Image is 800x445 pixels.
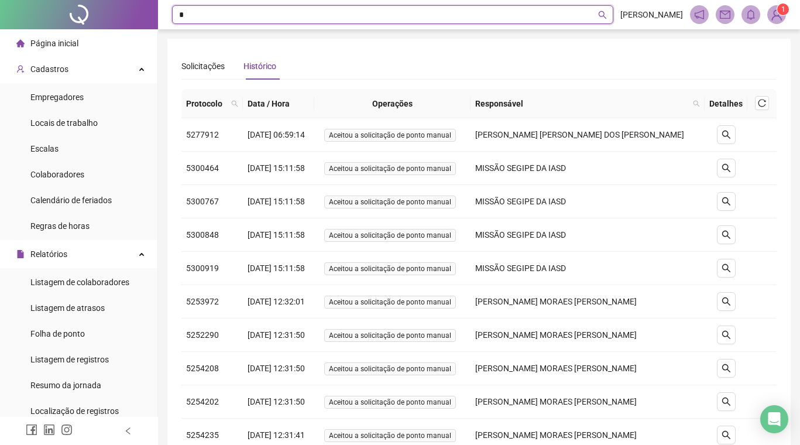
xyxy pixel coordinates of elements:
[768,6,785,23] img: 94430
[722,430,731,440] span: search
[181,118,243,152] td: 5277912
[471,218,705,252] td: MISSÃO SEGIPE DA IASD
[181,252,243,285] td: 5300919
[243,285,314,319] td: [DATE] 12:32:01
[471,118,705,152] td: [PERSON_NAME] [PERSON_NAME] DOS [PERSON_NAME]
[760,405,788,433] div: Open Intercom Messenger
[30,221,90,231] span: Regras de horas
[620,8,683,21] span: [PERSON_NAME]
[324,429,456,442] span: Aceitou a solicitação de ponto manual
[16,250,25,258] span: file
[324,296,456,309] span: Aceitou a solicitação de ponto manual
[243,89,314,118] th: Data / Hora
[16,39,25,47] span: home
[30,118,98,128] span: Locais de trabalho
[61,424,73,436] span: instagram
[324,329,456,342] span: Aceitou a solicitação de ponto manual
[722,230,731,239] span: search
[30,170,84,179] span: Colaboradores
[181,60,225,73] div: Solicitações
[30,355,109,364] span: Listagem de registros
[181,285,243,319] td: 5253972
[324,396,456,409] span: Aceitou a solicitação de ponto manual
[243,352,314,385] td: [DATE] 12:31:50
[243,60,276,73] div: Histórico
[722,163,731,173] span: search
[471,152,705,185] td: MISSÃO SEGIPE DA IASD
[314,89,471,118] th: Operações
[777,4,789,15] sup: Atualize o seu contato no menu Meus Dados
[693,100,700,107] span: search
[16,65,25,73] span: user-add
[705,89,747,118] th: Detalhes
[324,196,456,208] span: Aceitou a solicitação de ponto manual
[30,64,68,74] span: Cadastros
[243,152,314,185] td: [DATE] 15:11:58
[324,129,456,142] span: Aceitou a solicitação de ponto manual
[243,319,314,352] td: [DATE] 12:31:50
[30,381,101,390] span: Resumo da jornada
[231,100,238,107] span: search
[471,285,705,319] td: [PERSON_NAME] MORAES [PERSON_NAME]
[475,97,688,110] span: Responsável
[243,118,314,152] td: [DATE] 06:59:14
[186,97,226,110] span: Protocolo
[181,185,243,218] td: 5300767
[691,95,702,112] span: search
[30,39,78,48] span: Página inicial
[30,406,119,416] span: Localização de registros
[30,329,85,338] span: Folha de ponto
[722,330,731,340] span: search
[124,427,132,435] span: left
[26,424,37,436] span: facebook
[471,352,705,385] td: [PERSON_NAME] MORAES [PERSON_NAME]
[181,319,243,352] td: 5252290
[781,5,785,13] span: 1
[30,303,105,313] span: Listagem de atrasos
[181,218,243,252] td: 5300848
[722,130,731,139] span: search
[324,362,456,375] span: Aceitou a solicitação de ponto manual
[43,424,55,436] span: linkedin
[30,93,84,102] span: Empregadores
[243,185,314,218] td: [DATE] 15:11:58
[324,262,456,275] span: Aceitou a solicitação de ponto manual
[758,99,766,107] span: reload
[30,196,112,205] span: Calendário de feriados
[243,252,314,285] td: [DATE] 15:11:58
[471,185,705,218] td: MISSÃO SEGIPE DA IASD
[722,297,731,306] span: search
[181,385,243,419] td: 5254202
[471,252,705,285] td: MISSÃO SEGIPE DA IASD
[722,397,731,406] span: search
[720,9,730,20] span: mail
[471,319,705,352] td: [PERSON_NAME] MORAES [PERSON_NAME]
[598,11,607,19] span: search
[181,352,243,385] td: 5254208
[181,152,243,185] td: 5300464
[722,364,731,373] span: search
[471,385,705,419] td: [PERSON_NAME] MORAES [PERSON_NAME]
[746,9,756,20] span: bell
[30,249,67,259] span: Relatórios
[694,9,705,20] span: notification
[30,144,59,153] span: Escalas
[243,218,314,252] td: [DATE] 15:11:58
[722,263,731,273] span: search
[324,229,456,242] span: Aceitou a solicitação de ponto manual
[229,95,241,112] span: search
[324,162,456,175] span: Aceitou a solicitação de ponto manual
[30,278,129,287] span: Listagem de colaboradores
[243,385,314,419] td: [DATE] 12:31:50
[722,197,731,206] span: search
